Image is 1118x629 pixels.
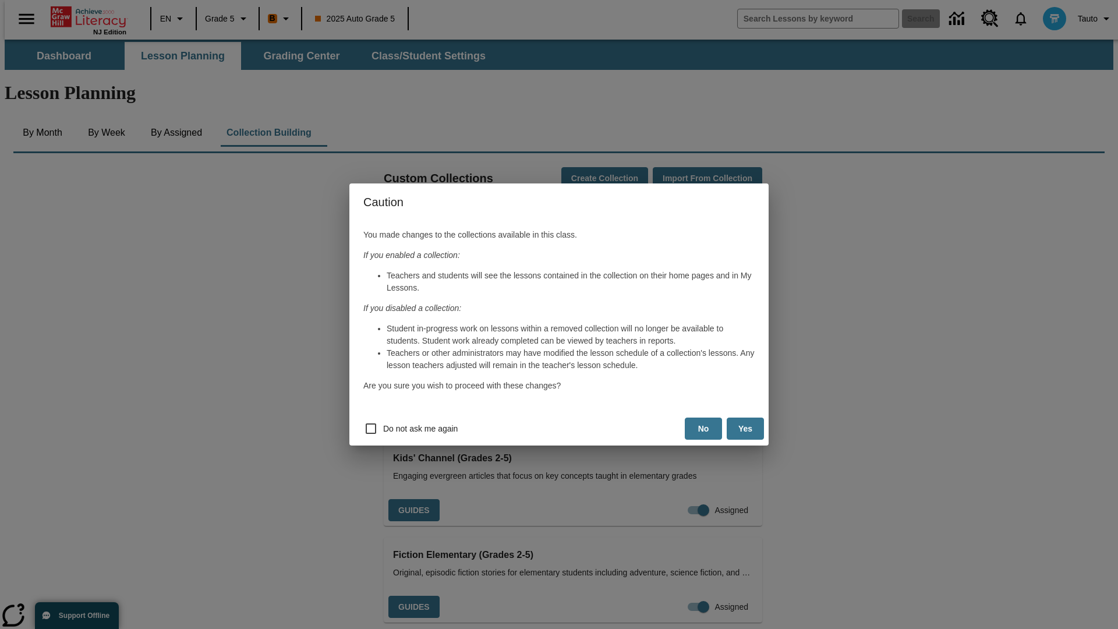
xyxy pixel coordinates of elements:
p: You made changes to the collections available in this class. [363,229,755,241]
li: Student in-progress work on lessons within a removed collection will no longer be available to st... [387,323,755,347]
button: No [685,418,722,440]
li: Teachers and students will see the lessons contained in the collection on their home pages and in... [387,270,755,294]
p: Are you sure you wish to proceed with these changes? [363,380,755,392]
li: Teachers or other administrators may have modified the lesson schedule of a collection's lessons.... [387,347,755,372]
em: If you disabled a collection: [363,303,461,313]
h4: Caution [349,183,769,221]
button: Yes [727,418,764,440]
em: If you enabled a collection: [363,250,460,260]
span: Do not ask me again [383,423,458,435]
